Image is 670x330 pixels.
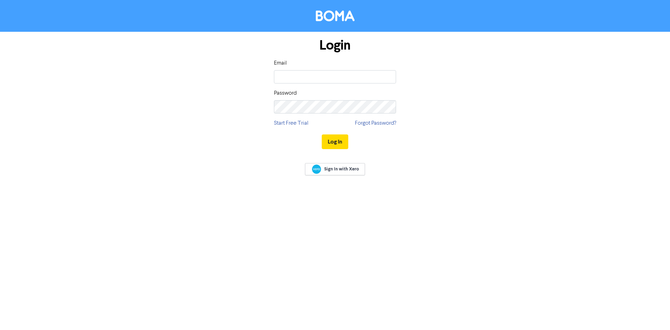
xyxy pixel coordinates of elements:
[274,119,308,127] a: Start Free Trial
[274,89,297,97] label: Password
[305,163,365,175] a: Sign In with Xero
[635,296,670,330] iframe: Chat Widget
[322,134,348,149] button: Log In
[274,59,287,67] label: Email
[316,10,355,21] img: BOMA Logo
[274,37,396,53] h1: Login
[355,119,396,127] a: Forgot Password?
[312,164,321,174] img: Xero logo
[324,166,359,172] span: Sign In with Xero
